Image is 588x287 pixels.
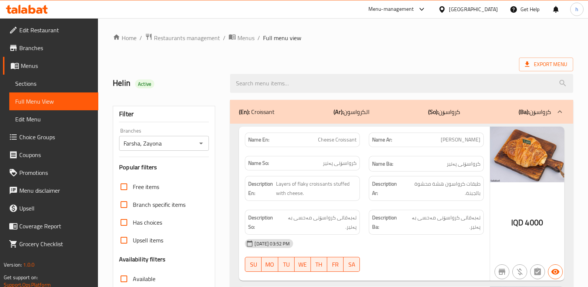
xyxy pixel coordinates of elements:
[119,106,209,122] div: Filter
[23,260,35,270] span: 1.0.0
[575,5,578,13] span: h
[405,213,480,231] span: تەبەقاتی کرواسۆنی مەحسی بە پەنیر.
[19,43,92,52] span: Branches
[257,33,260,42] li: /
[428,106,438,117] b: (So):
[19,222,92,231] span: Coverage Report
[548,264,563,279] button: Available
[3,217,98,235] a: Coverage Report
[15,79,92,88] span: Sections
[4,260,22,270] span: Version:
[519,58,573,71] span: Export Menu
[145,33,220,43] a: Restaurants management
[295,257,311,272] button: WE
[19,186,92,195] span: Menu disclaimer
[19,204,92,213] span: Upsell
[3,39,98,57] a: Branches
[239,107,275,116] p: Croissant
[276,179,357,198] span: Layers of flaky croissants stuffed with cheese.
[449,5,498,13] div: [GEOGRAPHIC_DATA]
[512,264,527,279] button: Purchased item
[525,60,567,69] span: Export Menu
[119,255,165,264] h3: Availability filters
[314,259,324,270] span: TH
[4,273,38,282] span: Get support on:
[428,107,460,116] p: کرواسۆن
[119,163,209,172] h3: Popular filters
[278,257,295,272] button: TU
[368,5,414,14] div: Menu-management
[372,213,403,231] strong: Description Ba:
[21,61,92,70] span: Menus
[441,136,480,144] span: [PERSON_NAME]
[113,33,137,42] a: Home
[9,92,98,110] a: Full Menu View
[447,159,480,169] span: کرواسۆنی پەنیر
[323,159,357,167] span: کرواسۆنی پەنیر
[281,259,292,270] span: TU
[19,239,92,248] span: Grocery Checklist
[262,257,278,272] button: MO
[230,100,573,124] div: (En): Croissant(Ar):الكرواسون(So):کرواسۆن(Ba):کرواسۆن
[298,259,308,270] span: WE
[248,179,274,198] strong: Description En:
[530,264,545,279] button: Not has choices
[344,257,360,272] button: SA
[519,107,551,116] p: کرواسۆن
[3,235,98,253] a: Grocery Checklist
[248,213,279,231] strong: Description So:
[229,33,254,43] a: Menus
[265,259,275,270] span: MO
[9,75,98,92] a: Sections
[3,146,98,164] a: Coupons
[133,236,163,245] span: Upsell items
[3,57,98,75] a: Menus
[223,33,226,42] li: /
[330,259,341,270] span: FR
[372,179,402,198] strong: Description Ar:
[237,33,254,42] span: Menus
[3,128,98,146] a: Choice Groups
[318,136,357,144] span: Cheese Croissant
[334,107,369,116] p: الكرواسون
[113,33,573,43] nav: breadcrumb
[245,257,262,272] button: SU
[3,164,98,182] a: Promotions
[133,182,159,191] span: Free items
[19,133,92,141] span: Choice Groups
[372,136,392,144] strong: Name Ar:
[372,159,393,169] strong: Name Ba:
[19,26,92,35] span: Edit Restaurant
[3,199,98,217] a: Upsell
[135,79,154,88] div: Active
[196,138,206,149] button: Open
[19,168,92,177] span: Promotions
[327,257,344,272] button: FR
[263,33,301,42] span: Full menu view
[154,33,220,42] span: Restaurants management
[495,264,509,279] button: Not branch specific item
[133,218,162,227] span: Has choices
[3,21,98,39] a: Edit Restaurant
[113,78,221,89] h2: Helin
[311,257,327,272] button: TH
[19,150,92,159] span: Coupons
[9,110,98,128] a: Edit Menu
[3,182,98,199] a: Menu disclaimer
[525,215,543,230] span: 4000
[133,200,185,209] span: Branch specific items
[139,33,142,42] li: /
[346,259,357,270] span: SA
[248,136,269,144] strong: Name En:
[230,74,573,93] input: search
[252,240,293,247] span: [DATE] 03:52 PM
[334,106,344,117] b: (Ar):
[248,259,259,270] span: SU
[135,81,154,88] span: Active
[15,97,92,106] span: Full Menu View
[519,106,529,117] b: (Ba):
[511,215,523,230] span: IQD
[403,179,480,198] span: طبقات كرواسون هشة محشوة بالجبنة.
[280,213,357,231] span: تەبەقاتی کرواسۆنی مەحسی بە پەنیر.
[490,127,564,182] img: Farsha__%D9%83%D8%B1%D9%88%D8%A7%D8%B3%D9%88%D9%86_%D8%AC%D8%A8%D9%86_Marya638934621886413864.jpg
